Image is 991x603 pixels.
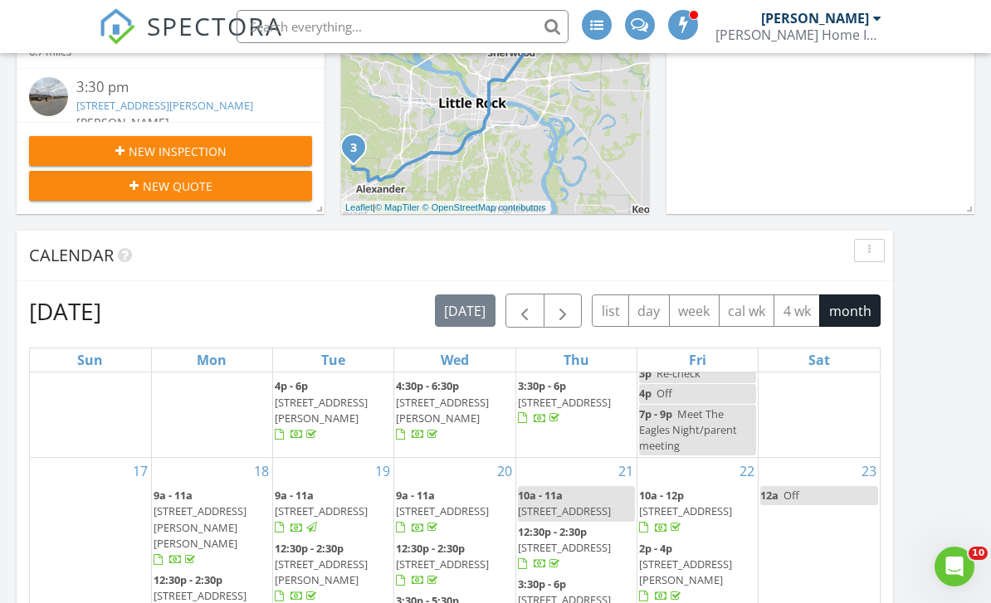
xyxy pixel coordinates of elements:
div: 8108 N Haven Dr, Alexander, AR 72002 [354,147,364,157]
span: Calendar [29,244,114,266]
button: Next month [544,294,583,328]
img: The Best Home Inspection Software - Spectora [99,8,135,45]
button: list [592,294,629,327]
span: 9a - 11a [396,488,435,503]
span: 12a [760,488,779,503]
a: 9a - 11a [STREET_ADDRESS] [396,488,489,534]
a: Go to August 22, 2025 [736,458,758,484]
button: [DATE] [435,294,495,327]
span: Re-check [657,366,701,381]
span: 3p [639,366,652,381]
a: © OpenStreetMap contributors [422,202,546,212]
a: 3:30p - 6p [STREET_ADDRESS] [518,377,635,429]
button: Previous month [505,294,544,328]
span: [STREET_ADDRESS][PERSON_NAME] [396,395,489,426]
div: | [341,201,550,215]
a: Go to August 21, 2025 [615,458,637,484]
a: Thursday [560,348,593,372]
i: 3 [350,143,357,154]
a: 12:30p - 2:30p [STREET_ADDRESS] [396,539,513,591]
button: day [628,294,670,327]
span: 12:30p - 2:30p [154,572,222,587]
button: cal wk [719,294,775,327]
a: 3:30p - 6p [STREET_ADDRESS] [518,378,611,425]
a: Friday [686,348,710,372]
span: 9a - 11a [275,488,314,503]
span: 12:30p - 2:30p [396,541,465,556]
span: [STREET_ADDRESS] [639,503,732,518]
span: 10a - 11a [518,488,563,503]
a: 12:30p - 2:30p [STREET_ADDRESS] [518,524,611,571]
span: 9a - 11a [154,488,193,503]
span: [STREET_ADDRESS][PERSON_NAME] [275,557,368,587]
a: 4:30p - 6:30p [STREET_ADDRESS][PERSON_NAME] [396,378,489,441]
span: Off [657,386,672,401]
a: 9a - 11a [STREET_ADDRESS] [275,486,392,538]
span: 4p - 6p [275,378,308,393]
span: [STREET_ADDRESS] [396,503,489,518]
a: 9a - 11a [STREET_ADDRESS] [396,486,513,538]
a: 9a - 11a [STREET_ADDRESS][PERSON_NAME][PERSON_NAME] [154,488,247,567]
a: Go to August 18, 2025 [251,458,272,484]
a: 12:30p - 2:30p [STREET_ADDRESS] [518,523,635,575]
iframe: Intercom live chat [935,547,974,586]
a: Sunday [74,348,106,372]
button: New Inspection [29,136,312,166]
a: Wednesday [437,348,472,372]
span: [STREET_ADDRESS] [518,503,611,518]
span: [STREET_ADDRESS][PERSON_NAME] [639,557,732,587]
span: Off [784,488,799,503]
span: 3:30p - 6p [518,576,566,591]
a: Go to August 17, 2025 [129,458,151,484]
a: Go to August 23, 2025 [858,458,880,484]
span: New Quote [143,177,212,195]
span: [STREET_ADDRESS][PERSON_NAME] [275,395,368,426]
a: Tuesday [318,348,349,372]
a: 12:30p - 2:30p [STREET_ADDRESS] [396,541,489,587]
a: Go to August 20, 2025 [494,458,515,484]
span: 12:30p - 2:30p [518,524,587,539]
div: Ellis Home Inspections LLC [715,27,881,43]
span: 10a - 12p [639,488,684,503]
span: 3:30p - 6p [518,378,566,393]
a: 4p - 6p [STREET_ADDRESS][PERSON_NAME] [275,378,368,441]
span: 4p [639,386,652,401]
a: 10a - 12p [STREET_ADDRESS] [639,488,732,534]
span: 7p - 9p [639,406,672,421]
a: 9a - 11a [STREET_ADDRESS][PERSON_NAME][PERSON_NAME] [154,486,271,570]
span: 12:30p - 2:30p [275,541,344,556]
a: Saturday [805,348,833,372]
span: [STREET_ADDRESS] [518,540,611,555]
button: week [669,294,720,327]
a: 4:30p - 6:30p [STREET_ADDRESS][PERSON_NAME] [396,377,513,445]
input: Search everything... [237,10,569,43]
a: © MapTiler [375,202,420,212]
button: 4 wk [774,294,820,327]
a: Monday [193,348,230,372]
span: [STREET_ADDRESS] [396,557,489,571]
a: [STREET_ADDRESS][PERSON_NAME] [76,98,253,113]
button: month [819,294,881,327]
div: [PERSON_NAME] [761,10,869,27]
a: 4p - 6p [STREET_ADDRESS][PERSON_NAME] [275,377,392,445]
span: 2p - 4p [639,541,672,556]
span: SPECTORA [147,8,283,43]
button: New Quote [29,171,312,201]
span: [STREET_ADDRESS][PERSON_NAME][PERSON_NAME] [154,503,247,550]
span: Meet The Eagles Night/parent meeting [639,406,737,453]
a: Leaflet [345,202,373,212]
h2: [DATE] [29,294,101,328]
a: SPECTORA [99,22,283,57]
span: [PERSON_NAME] [76,114,169,130]
a: 9a - 11a [STREET_ADDRESS] [275,488,368,534]
span: New Inspection [129,143,227,160]
img: streetview [29,77,68,116]
span: 4:30p - 6:30p [396,378,459,393]
a: Go to August 19, 2025 [372,458,393,484]
span: [STREET_ADDRESS] [518,395,611,410]
span: 10 [969,547,988,560]
a: 10a - 12p [STREET_ADDRESS] [639,486,756,538]
span: [STREET_ADDRESS] [275,503,368,518]
a: 3:30 pm [STREET_ADDRESS][PERSON_NAME] [PERSON_NAME] 60 minutes drive time 38.3 miles [29,77,312,183]
div: 3:30 pm [76,77,289,98]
